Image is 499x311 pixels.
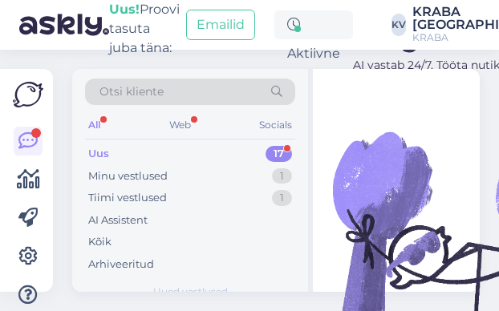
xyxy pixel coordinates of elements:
div: 17 [266,146,292,162]
div: 1 [272,168,292,184]
div: 1 [272,190,292,206]
div: Tiimi vestlused [88,190,167,206]
div: KV [391,14,406,36]
div: Socials [256,115,295,135]
span: Uued vestlused [153,285,228,299]
div: Kõik [88,234,112,250]
div: Arhiveeritud [88,256,154,273]
div: Aktiivne [274,10,353,39]
img: Askly Logo [13,82,43,107]
span: Otsi kliente [99,83,164,100]
b: Uus! [109,2,140,17]
div: AI Assistent [88,212,148,228]
button: Emailid [186,10,255,40]
div: All [85,115,103,135]
div: Uus [88,146,109,162]
div: Web [166,115,194,135]
div: Minu vestlused [88,168,168,184]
